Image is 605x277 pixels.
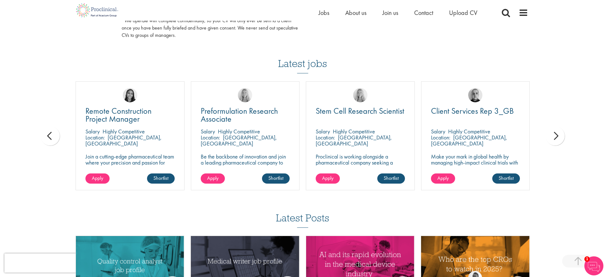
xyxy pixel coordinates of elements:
span: Client Services Rep 3_GB [431,105,514,116]
span: Salary [85,128,100,135]
p: [GEOGRAPHIC_DATA], [GEOGRAPHIC_DATA] [201,134,277,147]
a: Preformulation Research Associate [201,107,290,123]
p: *We operate with complete confidentiality, so your CV will only ever be sent to a client once you... [122,17,298,39]
img: Shannon Briggs [353,88,367,102]
span: 1 [584,256,590,262]
a: Remote Construction Project Manager [85,107,175,123]
p: Highly Competitive [333,128,375,135]
p: [GEOGRAPHIC_DATA], [GEOGRAPHIC_DATA] [85,134,162,147]
span: Apply [92,175,103,181]
a: Stem Cell Research Scientist [316,107,405,115]
a: Apply [431,173,455,184]
span: Salary [316,128,330,135]
span: Apply [207,175,218,181]
img: Eloise Coly [123,88,137,102]
a: Apply [85,173,110,184]
p: Highly Competitive [218,128,260,135]
a: Contact [414,9,433,17]
a: Shortlist [492,173,520,184]
span: Location: [85,134,105,141]
a: About us [345,9,366,17]
iframe: reCAPTCHA [4,253,86,273]
a: Upload CV [449,9,477,17]
h3: Latest jobs [278,42,327,73]
p: Be the backbone of innovation and join a leading pharmaceutical company to help keep life-changin... [201,153,290,178]
img: Harry Budge [468,88,482,102]
p: Join a cutting-edge pharmaceutical team where your precision and passion for quality will help sh... [85,153,175,178]
a: Jobs [319,9,329,17]
span: Salary [431,128,445,135]
span: Location: [316,134,335,141]
h3: Latest Posts [276,213,329,228]
p: [GEOGRAPHIC_DATA], [GEOGRAPHIC_DATA] [431,134,507,147]
p: Highly Competitive [448,128,490,135]
div: next [546,126,565,145]
span: Location: [431,134,450,141]
span: Preformulation Research Associate [201,105,278,124]
span: Apply [437,175,449,181]
p: Highly Competitive [103,128,145,135]
span: Apply [322,175,333,181]
span: Location: [201,134,220,141]
a: Shortlist [147,173,175,184]
a: Join us [382,9,398,17]
span: Salary [201,128,215,135]
span: Remote Construction Project Manager [85,105,151,124]
p: Proclinical is working alongside a pharmaceutical company seeking a Stem Cell Research Scientist ... [316,153,405,178]
p: [GEOGRAPHIC_DATA], [GEOGRAPHIC_DATA] [316,134,392,147]
a: Apply [316,173,340,184]
img: Shannon Briggs [238,88,252,102]
a: Apply [201,173,225,184]
span: Stem Cell Research Scientist [316,105,404,116]
a: Shortlist [262,173,290,184]
div: prev [41,126,60,145]
img: Chatbot [584,256,603,275]
a: Shortlist [377,173,405,184]
a: Client Services Rep 3_GB [431,107,520,115]
p: Make your mark in global health by managing high-impact clinical trials with a leading CRO. [431,153,520,172]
